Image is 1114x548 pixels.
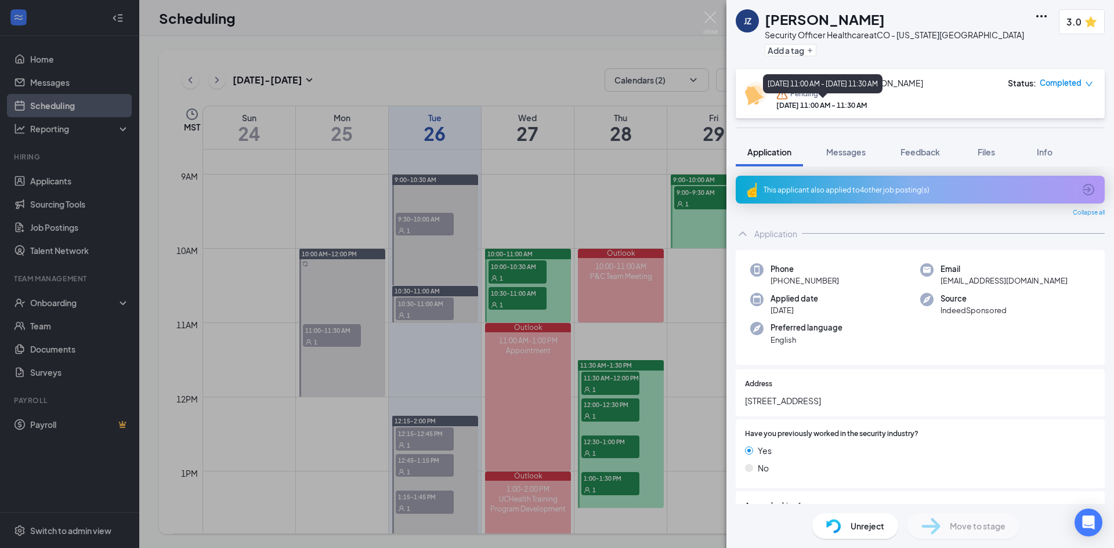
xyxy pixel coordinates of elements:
div: Status : [1008,77,1036,89]
span: Feedback [900,147,940,157]
span: English [771,334,842,346]
svg: Ellipses [1035,9,1048,23]
span: Phone [771,263,839,275]
span: IndeedSponsored [941,304,1007,316]
span: Yes [758,444,772,457]
span: Info [1037,147,1052,157]
span: [STREET_ADDRESS] [745,394,1095,407]
span: [PHONE_NUMBER] [771,275,839,286]
svg: Plus [806,47,813,54]
div: [DATE] 11:00 AM - [DATE] 11:30 AM [763,74,882,93]
span: [EMAIL_ADDRESS][DOMAIN_NAME] [941,275,1068,286]
span: Applied date [771,293,818,304]
div: JZ [744,15,751,27]
span: Are you looking for a: [745,500,815,511]
button: PlusAdd a tag [765,44,816,56]
span: 3.0 [1066,14,1082,29]
span: Completed [1040,77,1082,89]
span: down [1085,80,1093,88]
div: [DATE] 11:00 AM - 11:30 AM [776,100,923,110]
span: Address [745,379,772,390]
span: [DATE] [771,304,818,316]
div: Security Officer Healthcare at CO - [US_STATE][GEOGRAPHIC_DATA] [765,29,1024,41]
span: Have you previously worked in the security industry? [745,429,918,440]
h1: [PERSON_NAME] [765,9,885,29]
span: Move to stage [950,520,1006,532]
span: Preferred language [771,322,842,333]
span: No [758,462,769,474]
div: This applicant also applied to 4 other job posting(s) [764,185,1075,195]
span: Application [747,147,791,157]
span: Source [941,293,1007,304]
span: Collapse all [1073,208,1105,217]
div: Application [754,228,797,239]
div: Open Intercom Messenger [1075,509,1102,536]
span: Files [978,147,995,157]
span: Messages [826,147,866,157]
span: Email [941,263,1068,275]
svg: ArrowCircle [1082,183,1095,197]
svg: ChevronUp [736,227,750,241]
span: Unreject [851,520,884,532]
